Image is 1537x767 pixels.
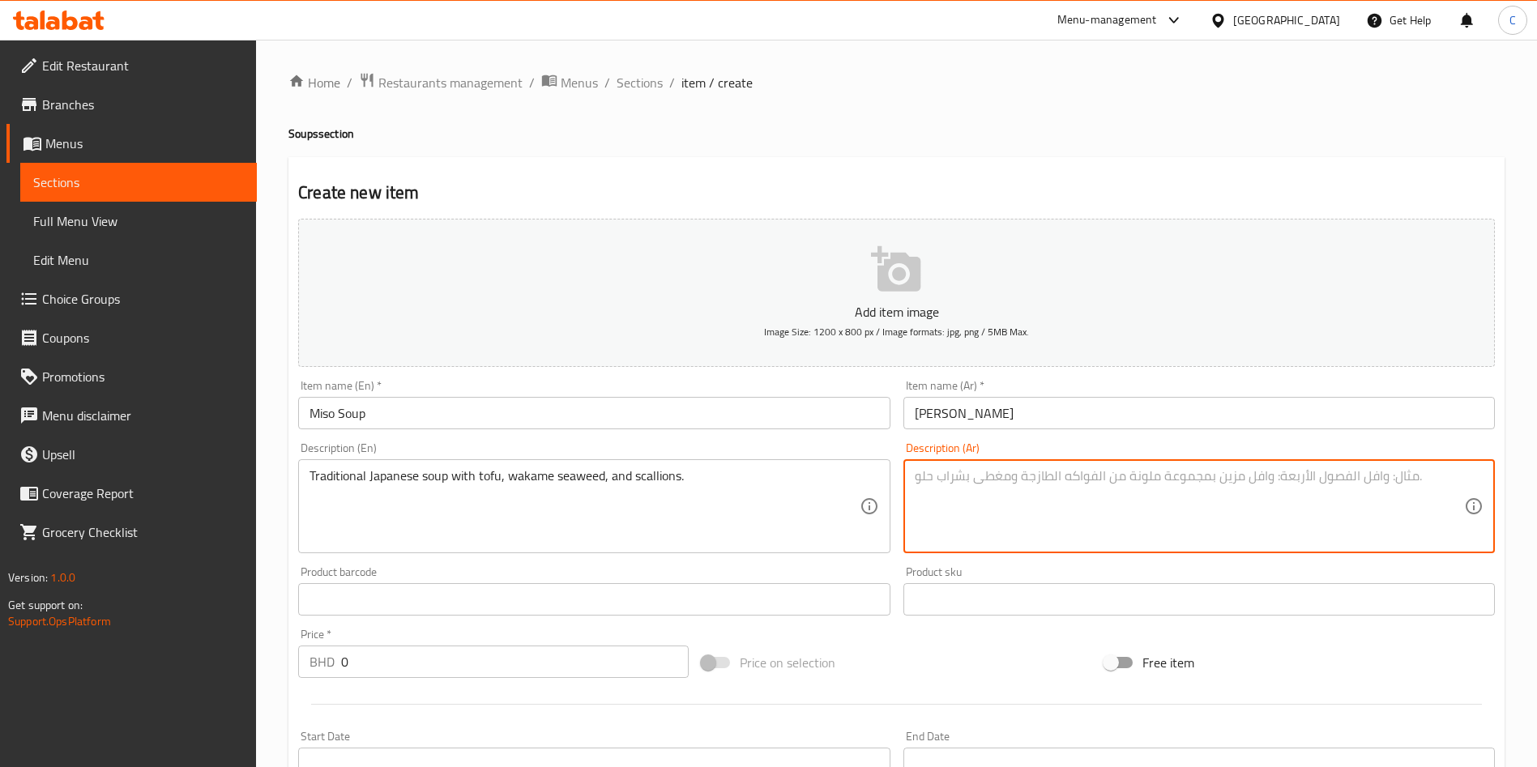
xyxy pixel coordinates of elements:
[8,567,48,588] span: Version:
[341,646,689,678] input: Please enter price
[42,289,244,309] span: Choice Groups
[42,367,244,386] span: Promotions
[6,435,257,474] a: Upsell
[541,72,598,93] a: Menus
[669,73,675,92] li: /
[42,484,244,503] span: Coverage Report
[33,250,244,270] span: Edit Menu
[20,202,257,241] a: Full Menu View
[45,134,244,153] span: Menus
[288,73,340,92] a: Home
[6,318,257,357] a: Coupons
[42,328,244,347] span: Coupons
[529,73,535,92] li: /
[347,73,352,92] li: /
[378,73,523,92] span: Restaurants management
[6,46,257,85] a: Edit Restaurant
[1509,11,1516,29] span: C
[42,522,244,542] span: Grocery Checklist
[604,73,610,92] li: /
[681,73,753,92] span: item / create
[42,406,244,425] span: Menu disclaimer
[42,56,244,75] span: Edit Restaurant
[20,163,257,202] a: Sections
[6,513,257,552] a: Grocery Checklist
[617,73,663,92] a: Sections
[298,219,1495,367] button: Add item imageImage Size: 1200 x 800 px / Image formats: jpg, png / 5MB Max.
[310,468,859,545] textarea: Traditional Japanese soup with tofu, wakame seaweed, and scallions.
[298,583,890,616] input: Please enter product barcode
[561,73,598,92] span: Menus
[1233,11,1340,29] div: [GEOGRAPHIC_DATA]
[8,611,111,632] a: Support.OpsPlatform
[33,173,244,192] span: Sections
[359,72,523,93] a: Restaurants management
[903,397,1495,429] input: Enter name Ar
[6,279,257,318] a: Choice Groups
[288,126,1505,142] h4: Soups section
[6,124,257,163] a: Menus
[298,181,1495,205] h2: Create new item
[33,211,244,231] span: Full Menu View
[8,594,83,616] span: Get support on:
[42,445,244,464] span: Upsell
[288,72,1505,93] nav: breadcrumb
[298,397,890,429] input: Enter name En
[6,357,257,396] a: Promotions
[6,474,257,513] a: Coverage Report
[1142,653,1194,672] span: Free item
[764,322,1029,341] span: Image Size: 1200 x 800 px / Image formats: jpg, png / 5MB Max.
[1057,11,1157,30] div: Menu-management
[903,583,1495,616] input: Please enter product sku
[6,85,257,124] a: Branches
[6,396,257,435] a: Menu disclaimer
[20,241,257,279] a: Edit Menu
[310,652,335,671] p: BHD
[323,302,1470,322] p: Add item image
[740,653,835,672] span: Price on selection
[50,567,75,588] span: 1.0.0
[42,95,244,114] span: Branches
